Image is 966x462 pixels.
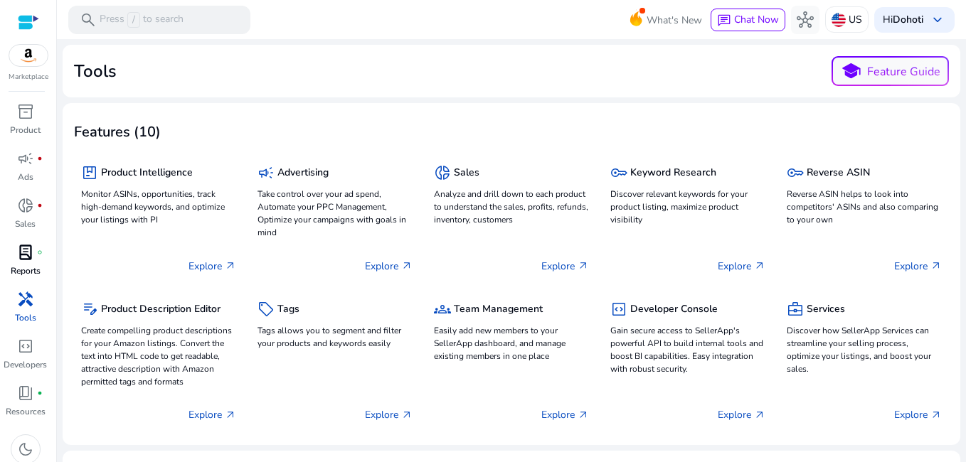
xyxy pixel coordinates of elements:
[894,407,942,422] p: Explore
[541,407,589,422] p: Explore
[258,301,275,318] span: sell
[81,188,236,226] p: Monitor ASINs, opportunities, track high-demand keywords, and optimize your listings with PI
[711,9,785,31] button: chatChat Now
[787,301,804,318] span: business_center
[127,12,140,28] span: /
[434,301,451,318] span: groups
[929,11,946,28] span: keyboard_arrow_down
[832,56,949,86] button: schoolFeature Guide
[454,303,543,316] h5: Team Management
[454,167,479,179] h5: Sales
[9,72,48,82] p: Marketplace
[434,324,589,362] p: Easily add new members to your SellerApp dashboard, and manage existing members in one place
[15,311,36,324] p: Tools
[883,15,923,25] p: Hi
[11,264,41,277] p: Reports
[17,338,34,355] span: code_blocks
[434,164,451,181] span: donut_small
[17,197,34,214] span: donut_small
[791,6,819,34] button: hub
[15,217,36,230] p: Sales
[225,409,236,421] span: arrow_outward
[610,301,627,318] span: code_blocks
[541,259,589,274] p: Explore
[630,303,718,316] h5: Developer Console
[17,244,34,261] span: lab_profile
[81,164,98,181] span: package
[18,171,33,183] p: Ads
[74,124,161,141] h3: Features (10)
[734,13,779,26] span: Chat Now
[807,167,870,179] h5: Reverse ASIN
[787,188,942,226] p: Reverse ASIN helps to look into competitors' ASINs and also comparing to your own
[867,63,940,80] p: Feature Guide
[17,385,34,402] span: book_4
[832,13,846,27] img: us.svg
[610,324,765,375] p: Gain secure access to SellerApp's powerful API to build internal tools and boost BI capabilities....
[893,13,923,26] b: Dohoti
[17,150,34,167] span: campaign
[930,409,942,421] span: arrow_outward
[277,167,329,179] h5: Advertising
[754,260,765,272] span: arrow_outward
[647,8,702,33] span: What's New
[37,156,43,161] span: fiber_manual_record
[258,324,413,350] p: Tags allows you to segment and filter your products and keywords easily
[17,291,34,308] span: handyman
[37,203,43,208] span: fiber_manual_record
[578,409,589,421] span: arrow_outward
[258,188,413,239] p: Take control over your ad spend, Automate your PPC Management, Optimize your campaigns with goals...
[37,249,43,255] span: fiber_manual_record
[849,7,862,32] p: US
[930,260,942,272] span: arrow_outward
[610,188,765,226] p: Discover relevant keywords for your product listing, maximize product visibility
[17,103,34,120] span: inventory_2
[578,260,589,272] span: arrow_outward
[754,409,765,421] span: arrow_outward
[630,167,716,179] h5: Keyword Research
[277,303,299,316] h5: Tags
[101,167,193,179] h5: Product Intelligence
[100,12,184,28] p: Press to search
[6,405,46,418] p: Resources
[718,259,765,274] p: Explore
[81,301,98,318] span: edit_note
[365,407,413,422] p: Explore
[258,164,275,181] span: campaign
[17,441,34,458] span: dark_mode
[401,260,413,272] span: arrow_outward
[74,61,117,82] h2: Tools
[807,303,845,316] h5: Services
[189,407,236,422] p: Explore
[797,11,814,28] span: hub
[401,409,413,421] span: arrow_outward
[225,260,236,272] span: arrow_outward
[841,61,861,82] span: school
[80,11,97,28] span: search
[10,124,41,136] p: Product
[365,259,413,274] p: Explore
[718,407,765,422] p: Explore
[717,14,731,28] span: chat
[101,303,221,316] h5: Product Description Editor
[81,324,236,388] p: Create compelling product descriptions for your Amazon listings. Convert the text into HTML code ...
[37,390,43,396] span: fiber_manual_record
[894,259,942,274] p: Explore
[4,358,47,371] p: Developers
[9,45,48,66] img: amazon.svg
[189,259,236,274] p: Explore
[434,188,589,226] p: Analyze and drill down to each product to understand the sales, profits, refunds, inventory, cust...
[610,164,627,181] span: key
[787,164,804,181] span: key
[787,324,942,375] p: Discover how SellerApp Services can streamline your selling process, optimize your listings, and ...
